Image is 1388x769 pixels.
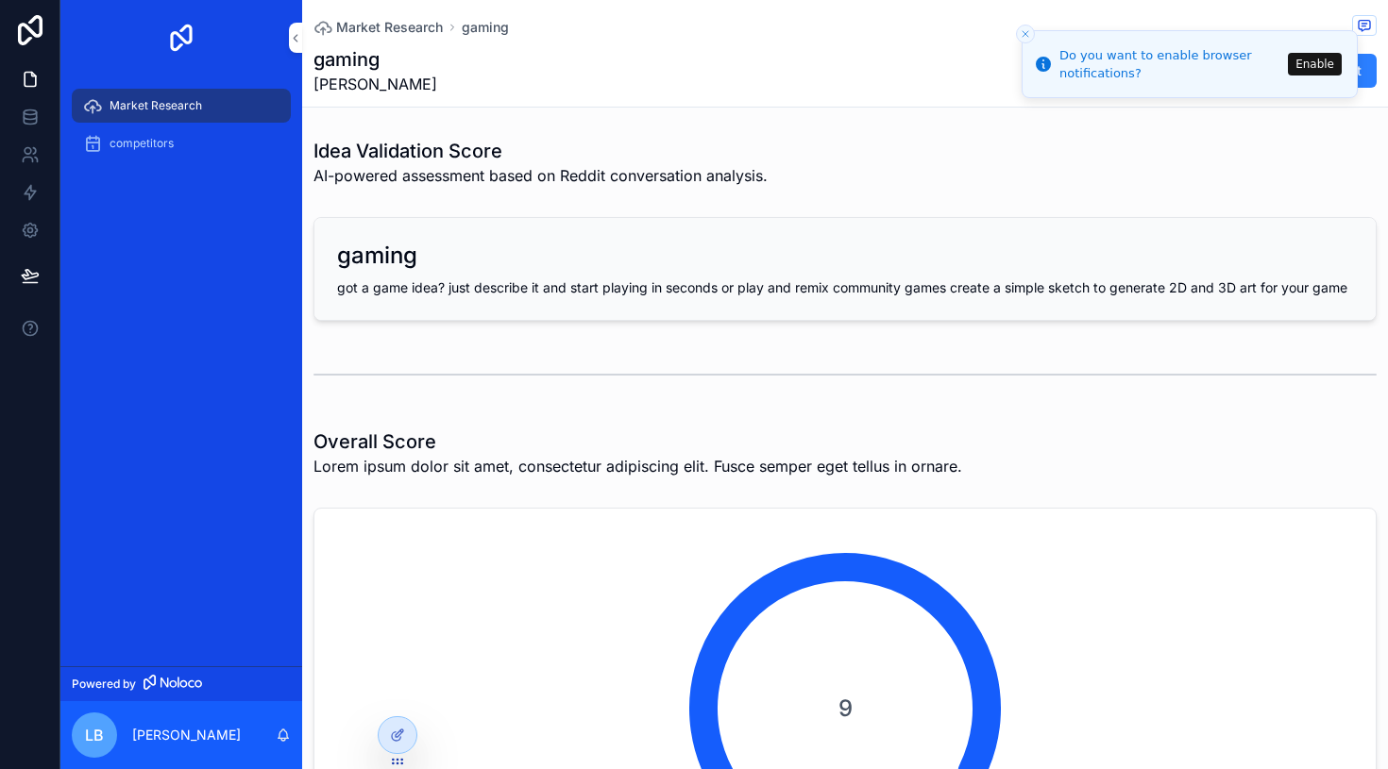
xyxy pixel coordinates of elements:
[313,455,962,477] span: Lorem ipsum dolor sit amet, consectetur adipiscing elit. Fusce semper eget tellus in ornare.
[132,726,241,744] p: [PERSON_NAME]
[337,279,1347,295] span: got a game idea? just describe it and start playing in seconds or play and remix community games ...
[1016,25,1035,43] button: Close toast
[313,164,768,187] span: AI-powered assessment based on Reddit conversation analysis.
[337,241,417,271] h2: gaming
[781,694,909,724] span: 9
[85,724,104,746] span: LB
[72,126,291,160] a: competitors
[110,136,174,151] span: competitors
[110,98,202,113] span: Market Research
[313,46,437,73] h1: gaming
[313,73,437,95] span: [PERSON_NAME]
[1288,53,1342,75] button: Enable
[60,75,302,185] div: scrollable content
[72,89,291,123] a: Market Research
[336,18,443,37] span: Market Research
[313,138,768,164] h1: Idea Validation Score
[1059,46,1282,83] div: Do you want to enable browser notifications?
[462,18,509,37] a: gaming
[72,677,136,692] span: Powered by
[166,23,196,53] img: App logo
[60,666,302,701] a: Powered by
[313,18,443,37] a: Market Research
[313,428,962,455] h1: Overall Score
